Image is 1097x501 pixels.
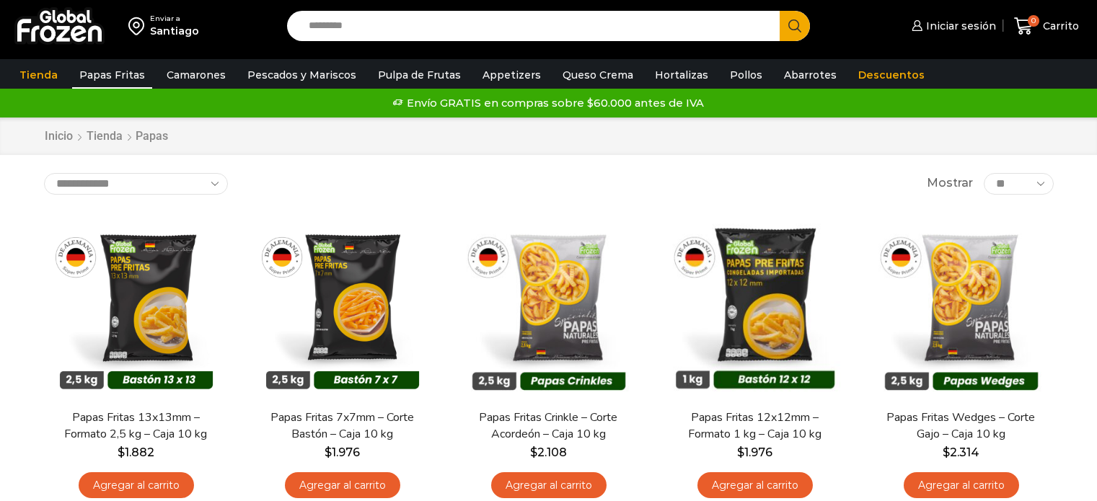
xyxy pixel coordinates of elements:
[44,128,74,145] a: Inicio
[159,61,233,89] a: Camarones
[904,472,1019,499] a: Agregar al carrito: “Papas Fritas Wedges – Corte Gajo - Caja 10 kg”
[530,445,567,459] bdi: 2.108
[555,61,640,89] a: Queso Crema
[491,472,607,499] a: Agregar al carrito: “Papas Fritas Crinkle - Corte Acordeón - Caja 10 kg”
[79,472,194,499] a: Agregar al carrito: “Papas Fritas 13x13mm - Formato 2,5 kg - Caja 10 kg”
[150,24,199,38] div: Santiago
[908,12,996,40] a: Iniciar sesión
[12,61,65,89] a: Tienda
[72,61,152,89] a: Papas Fritas
[44,128,168,145] nav: Breadcrumb
[118,445,154,459] bdi: 1.882
[475,61,548,89] a: Appetizers
[118,445,125,459] span: $
[325,445,360,459] bdi: 1.976
[1039,19,1079,33] span: Carrito
[150,14,199,24] div: Enviar a
[922,19,996,33] span: Iniciar sesión
[648,61,715,89] a: Hortalizas
[671,409,837,443] a: Papas Fritas 12x12mm – Formato 1 kg – Caja 10 kg
[780,11,810,41] button: Search button
[737,445,772,459] bdi: 1.976
[259,409,425,443] a: Papas Fritas 7x7mm – Corte Bastón – Caja 10 kg
[530,445,537,459] span: $
[851,61,932,89] a: Descuentos
[723,61,770,89] a: Pollos
[44,173,228,195] select: Pedido de la tienda
[285,472,400,499] a: Agregar al carrito: “Papas Fritas 7x7mm - Corte Bastón - Caja 10 kg”
[927,175,973,192] span: Mostrar
[878,409,1044,443] a: Papas Fritas Wedges – Corte Gajo – Caja 10 kg
[697,472,813,499] a: Agregar al carrito: “Papas Fritas 12x12mm - Formato 1 kg - Caja 10 kg”
[371,61,468,89] a: Pulpa de Frutas
[777,61,844,89] a: Abarrotes
[325,445,332,459] span: $
[465,409,631,443] a: Papas Fritas Crinkle – Corte Acordeón – Caja 10 kg
[1028,15,1039,27] span: 0
[1010,9,1083,43] a: 0 Carrito
[86,128,123,145] a: Tienda
[737,445,744,459] span: $
[943,445,979,459] bdi: 2.314
[240,61,364,89] a: Pescados y Mariscos
[53,409,219,443] a: Papas Fritas 13x13mm – Formato 2,5 kg – Caja 10 kg
[128,14,150,38] img: address-field-icon.svg
[943,445,950,459] span: $
[136,129,168,143] h1: Papas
